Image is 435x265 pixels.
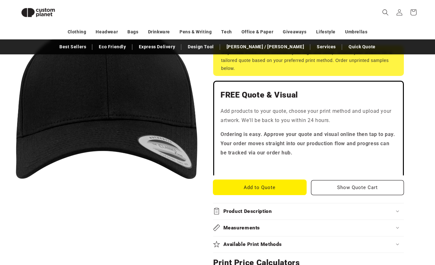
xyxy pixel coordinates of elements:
h2: Product Description [223,208,272,214]
a: Lifestyle [316,26,336,37]
a: Drinkware [148,26,170,37]
a: Eco Friendly [96,41,129,52]
media-gallery: Gallery Viewer [16,10,197,191]
iframe: Chat Widget [403,234,435,265]
div: Price excludes your logo and setup. Submit your artwork for a tailored quote based on your prefer... [213,45,404,76]
a: Services [314,41,339,52]
button: Add to Quote [213,180,306,195]
summary: Measurements [213,220,404,236]
a: Best Sellers [56,41,89,52]
summary: Search [378,5,392,19]
a: Tech [221,26,232,37]
iframe: Customer reviews powered by Trustpilot [221,162,397,169]
a: Headwear [96,26,118,37]
summary: Available Print Methods [213,236,404,252]
a: [PERSON_NAME] / [PERSON_NAME] [223,41,307,52]
a: Umbrellas [345,26,367,37]
p: Add products to your quote, choose your print method and upload your artwork. We'll be back to yo... [221,106,397,125]
a: Bags [127,26,138,37]
h2: FREE Quote & Visual [221,90,397,100]
strong: Unprinted Price: [221,50,259,55]
a: Express Delivery [136,41,179,52]
button: Show Quote Cart [311,180,404,195]
a: Giveaways [283,26,306,37]
h2: Available Print Methods [223,241,282,248]
h2: Measurements [223,224,260,231]
a: Design Tool [185,41,217,52]
a: Office & Paper [241,26,273,37]
a: Clothing [68,26,86,37]
summary: Product Description [213,203,404,219]
strong: Ordering is easy. Approve your quote and visual online then tap to pay. Your order moves straight... [221,131,395,156]
img: Custom Planet [16,3,60,23]
a: Pens & Writing [180,26,212,37]
a: Quick Quote [345,41,379,52]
